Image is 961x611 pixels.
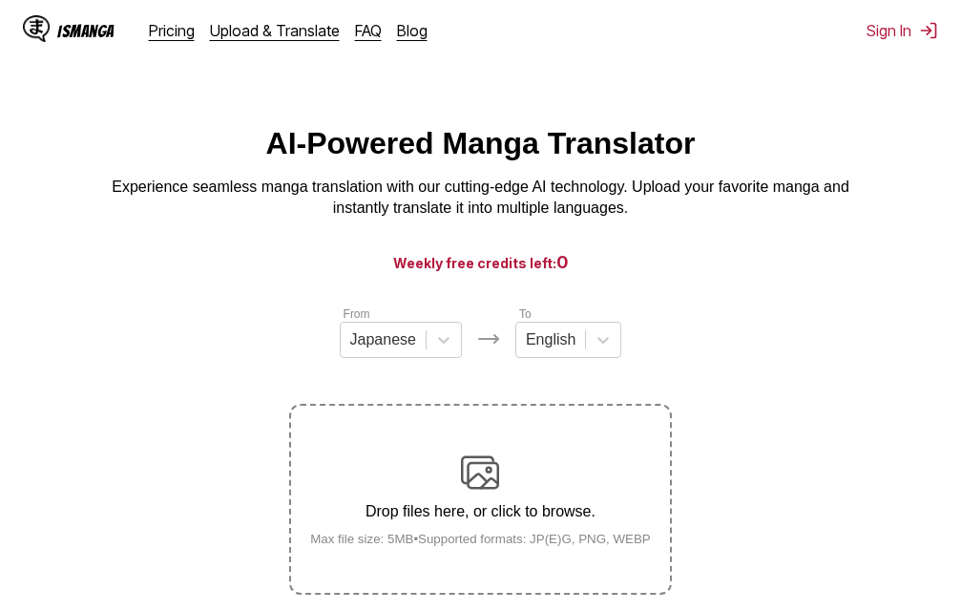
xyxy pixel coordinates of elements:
[99,177,863,220] p: Experience seamless manga translation with our cutting-edge AI technology. Upload your favorite m...
[266,126,696,161] h1: AI-Powered Manga Translator
[919,21,938,40] img: Sign out
[867,21,938,40] button: Sign In
[295,503,666,520] p: Drop files here, or click to browse.
[519,307,532,321] label: To
[57,22,115,40] div: IsManga
[556,252,569,272] span: 0
[46,250,915,274] h3: Weekly free credits left:
[210,21,340,40] a: Upload & Translate
[397,21,428,40] a: Blog
[355,21,382,40] a: FAQ
[344,307,370,321] label: From
[23,15,50,42] img: IsManga Logo
[477,327,500,350] img: Languages icon
[295,532,666,546] small: Max file size: 5MB • Supported formats: JP(E)G, PNG, WEBP
[23,15,149,46] a: IsManga LogoIsManga
[149,21,195,40] a: Pricing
